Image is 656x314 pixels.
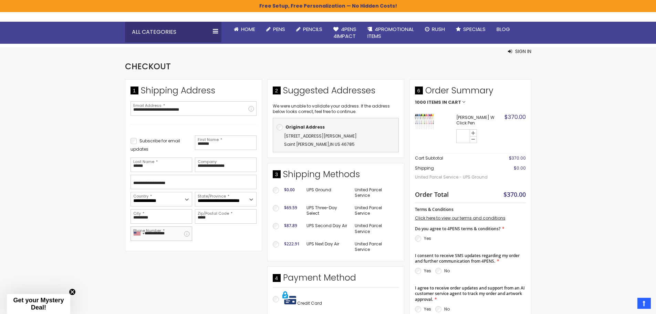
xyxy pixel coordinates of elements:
[282,291,296,305] img: Pay with credit card
[351,238,398,256] td: United Parcel Service
[415,171,492,183] span: United Parcel Service - UPS Ground
[367,26,414,40] span: 4PROMOTIONAL ITEMS
[415,189,449,199] strong: Order Total
[515,48,531,55] span: Sign In
[284,223,297,229] span: $87.89
[125,61,171,72] span: Checkout
[273,26,285,33] span: Pens
[362,22,419,44] a: 4PROMOTIONALITEMS
[330,141,334,147] span: IN
[424,235,431,241] label: Yes
[415,112,434,131] img: Preston W Click Pen-Assorted
[341,141,355,147] span: 46785
[333,26,356,40] span: 4Pens 4impact
[444,268,450,274] label: No
[13,297,64,311] span: Get your Mystery Deal!
[335,141,340,147] span: US
[497,26,510,33] span: Blog
[328,22,362,44] a: 4Pens4impact
[131,85,257,100] div: Shipping Address
[415,226,500,232] span: Do you agree to 4PENS terms & conditions?
[284,141,329,147] span: Saint [PERSON_NAME]
[415,153,492,163] th: Cart Subtotal
[351,184,398,202] td: United Parcel Service
[444,306,450,312] label: No
[415,100,426,105] span: 1000
[504,113,526,121] span: $370.00
[415,285,525,302] span: I agree to receive order updates and support from an AI customer service agent to track my order ...
[284,187,295,193] span: $0.00
[303,202,352,220] td: UPS Three-Day Select
[131,138,180,152] span: Subscribe for email updates
[503,190,526,199] span: $370.00
[415,253,520,264] span: I consent to receive SMS updates regarding my order and further communication from 4PENS.
[273,85,399,100] div: Suggested Addresses
[297,300,322,306] span: Credit Card
[424,268,431,274] label: Yes
[303,238,352,256] td: UPS Next Day Air
[637,298,651,309] a: Top
[424,306,431,312] label: Yes
[284,133,357,139] span: [STREET_ADDRESS][PERSON_NAME]
[351,202,398,220] td: United Parcel Service
[303,26,322,33] span: Pencils
[415,165,434,171] span: Shipping
[432,26,445,33] span: Rush
[491,22,516,37] a: Blog
[463,26,486,33] span: Specials
[241,26,255,33] span: Home
[303,184,352,202] td: UPS Ground
[7,294,70,314] div: Get your Mystery Deal!Close teaser
[273,169,399,184] div: Shipping Methods
[69,288,76,295] button: Close teaser
[415,215,506,221] a: Click here to view our terms and conditions
[450,22,491,37] a: Specials
[291,22,328,37] a: Pencils
[419,22,450,37] a: Rush
[509,155,526,161] span: $370.00
[415,206,454,212] span: Terms & Conditions
[508,48,531,55] button: Sign In
[456,115,503,126] strong: [PERSON_NAME] W Click Pen
[228,22,261,37] a: Home
[285,124,325,130] b: Original Address
[261,22,291,37] a: Pens
[277,132,395,149] div: ,
[351,220,398,237] td: United Parcel Service
[273,103,399,114] p: We were unable to validate your address. If the address below looks correct, feel free to continue.
[284,205,297,211] span: $69.59
[514,165,526,171] span: $0.00
[427,100,461,105] span: Items in Cart
[284,241,300,247] span: $222.91
[125,22,221,42] div: All Categories
[415,85,526,100] span: Order Summary
[131,227,147,241] div: United States: +1
[273,272,399,287] div: Payment Method
[303,220,352,237] td: UPS Second Day Air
